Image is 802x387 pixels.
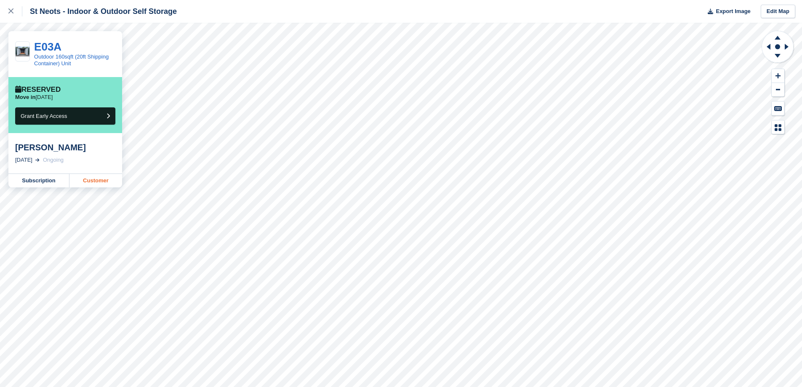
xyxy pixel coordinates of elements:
[16,46,29,57] img: 20ft%20open%20doors.jpg
[34,40,61,53] a: E03A
[15,94,35,100] span: Move in
[35,158,40,162] img: arrow-right-light-icn-cde0832a797a2874e46488d9cf13f60e5c3a73dbe684e267c42b8395dfbc2abf.svg
[703,5,751,19] button: Export Image
[15,107,115,125] button: Grant Early Access
[772,83,784,97] button: Zoom Out
[15,85,61,94] div: Reserved
[34,53,109,67] a: Outdoor 160sqft (20ft Shipping Container) Unit
[43,156,64,164] div: Ongoing
[15,156,32,164] div: [DATE]
[716,7,750,16] span: Export Image
[15,142,115,152] div: [PERSON_NAME]
[772,101,784,115] button: Keyboard Shortcuts
[772,69,784,83] button: Zoom In
[21,113,67,119] span: Grant Early Access
[772,120,784,134] button: Map Legend
[69,174,122,187] a: Customer
[15,94,53,101] p: [DATE]
[8,174,69,187] a: Subscription
[761,5,795,19] a: Edit Map
[22,6,177,16] div: St Neots - Indoor & Outdoor Self Storage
